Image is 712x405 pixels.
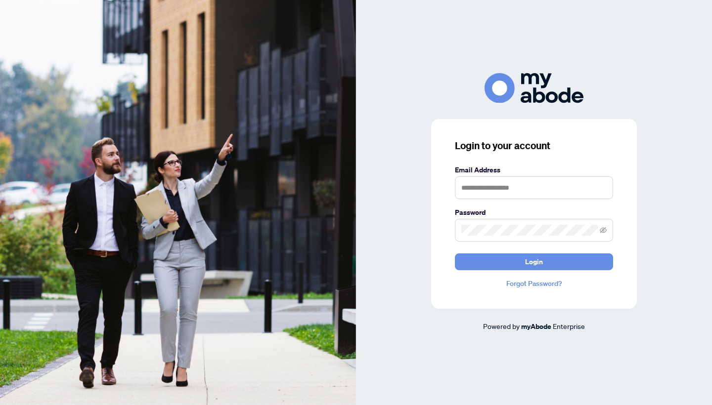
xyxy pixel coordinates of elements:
button: Login [455,253,613,270]
h3: Login to your account [455,139,613,153]
label: Password [455,207,613,218]
img: ma-logo [485,73,583,103]
span: eye-invisible [600,227,607,234]
label: Email Address [455,164,613,175]
span: Enterprise [553,322,585,330]
a: myAbode [521,321,551,332]
a: Forgot Password? [455,278,613,289]
span: Powered by [483,322,520,330]
span: Login [525,254,543,270]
